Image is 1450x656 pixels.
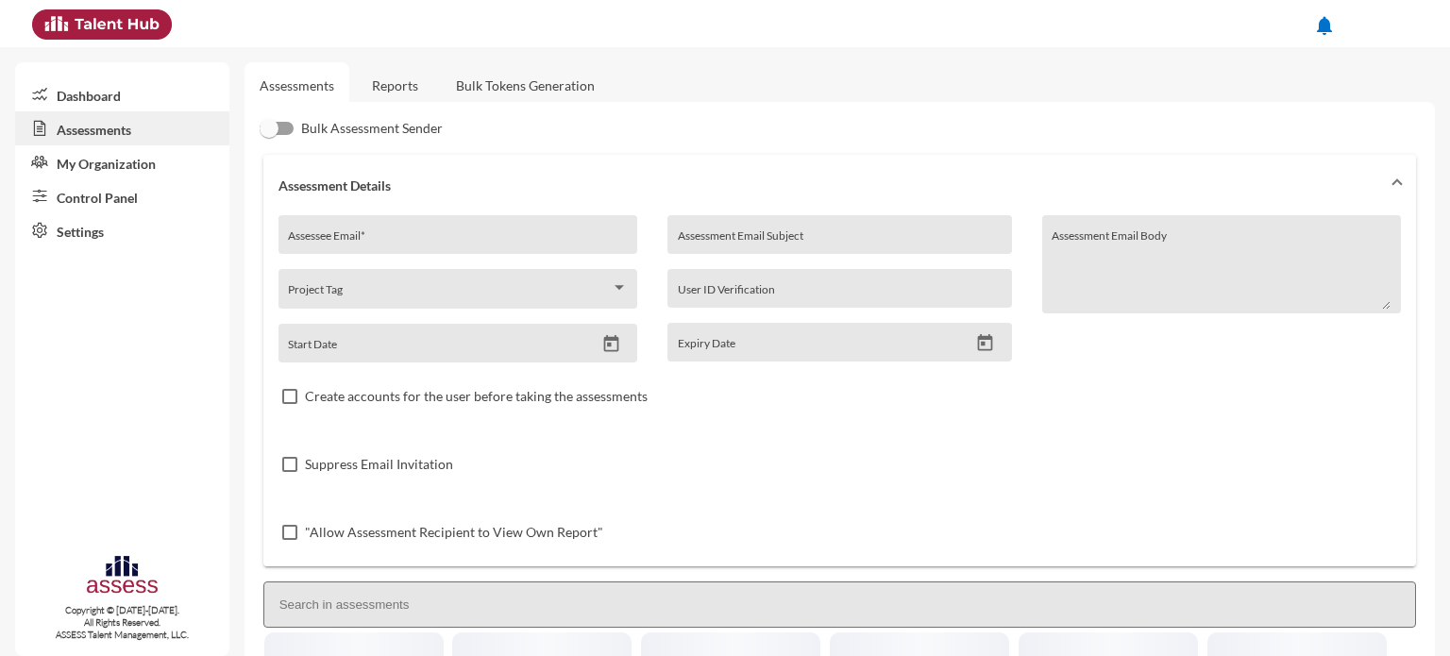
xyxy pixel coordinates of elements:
[969,333,1002,353] button: Open calendar
[15,604,229,641] p: Copyright © [DATE]-[DATE]. All Rights Reserved. ASSESS Talent Management, LLC.
[15,111,229,145] a: Assessments
[1313,14,1336,37] mat-icon: notifications
[301,117,443,140] span: Bulk Assessment Sender
[305,521,603,544] span: "Allow Assessment Recipient to View Own Report"
[441,62,610,109] a: Bulk Tokens Generation
[15,179,229,213] a: Control Panel
[305,453,453,476] span: Suppress Email Invitation
[15,213,229,247] a: Settings
[263,155,1416,215] mat-expansion-panel-header: Assessment Details
[263,215,1416,566] div: Assessment Details
[305,385,648,408] span: Create accounts for the user before taking the assessments
[595,334,628,354] button: Open calendar
[260,77,334,93] a: Assessments
[357,62,433,109] a: Reports
[15,77,229,111] a: Dashboard
[15,145,229,179] a: My Organization
[278,177,1378,193] mat-panel-title: Assessment Details
[85,553,160,599] img: assesscompany-logo.png
[263,581,1416,628] input: Search in assessments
